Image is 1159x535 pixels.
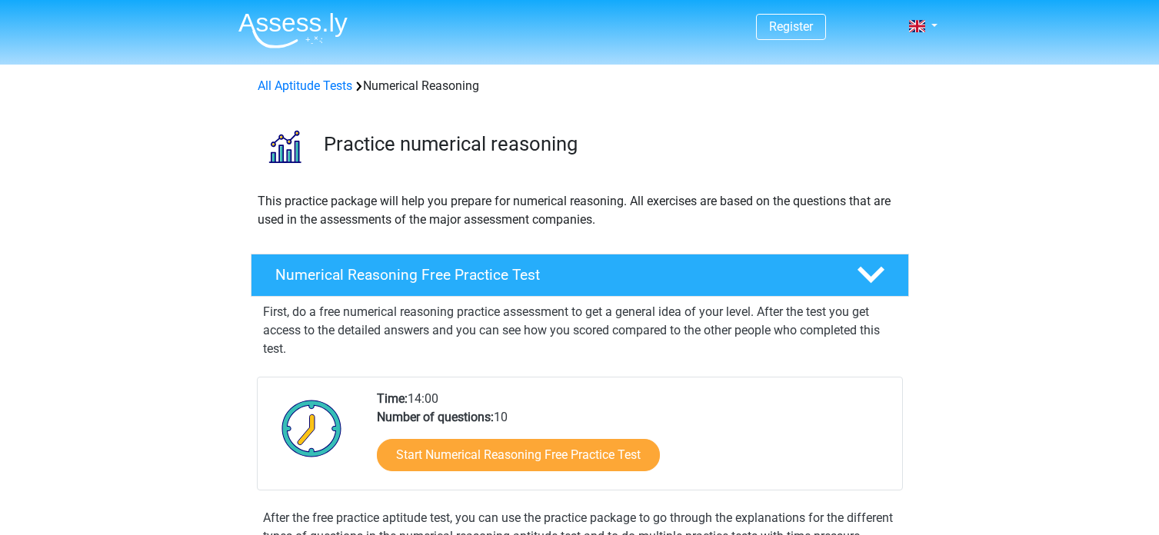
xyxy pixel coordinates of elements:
img: Clock [273,390,351,467]
div: 14:00 10 [365,390,901,490]
b: Number of questions: [377,410,494,424]
p: First, do a free numerical reasoning practice assessment to get a general idea of your level. Aft... [263,303,897,358]
a: Numerical Reasoning Free Practice Test [245,254,915,297]
a: Register [769,19,813,34]
a: Start Numerical Reasoning Free Practice Test [377,439,660,471]
div: Numerical Reasoning [251,77,908,95]
a: All Aptitude Tests [258,78,352,93]
h4: Numerical Reasoning Free Practice Test [275,266,832,284]
img: Assessly [238,12,348,48]
p: This practice package will help you prepare for numerical reasoning. All exercises are based on t... [258,192,902,229]
b: Time: [377,391,408,406]
img: numerical reasoning [251,114,317,179]
h3: Practice numerical reasoning [324,132,897,156]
